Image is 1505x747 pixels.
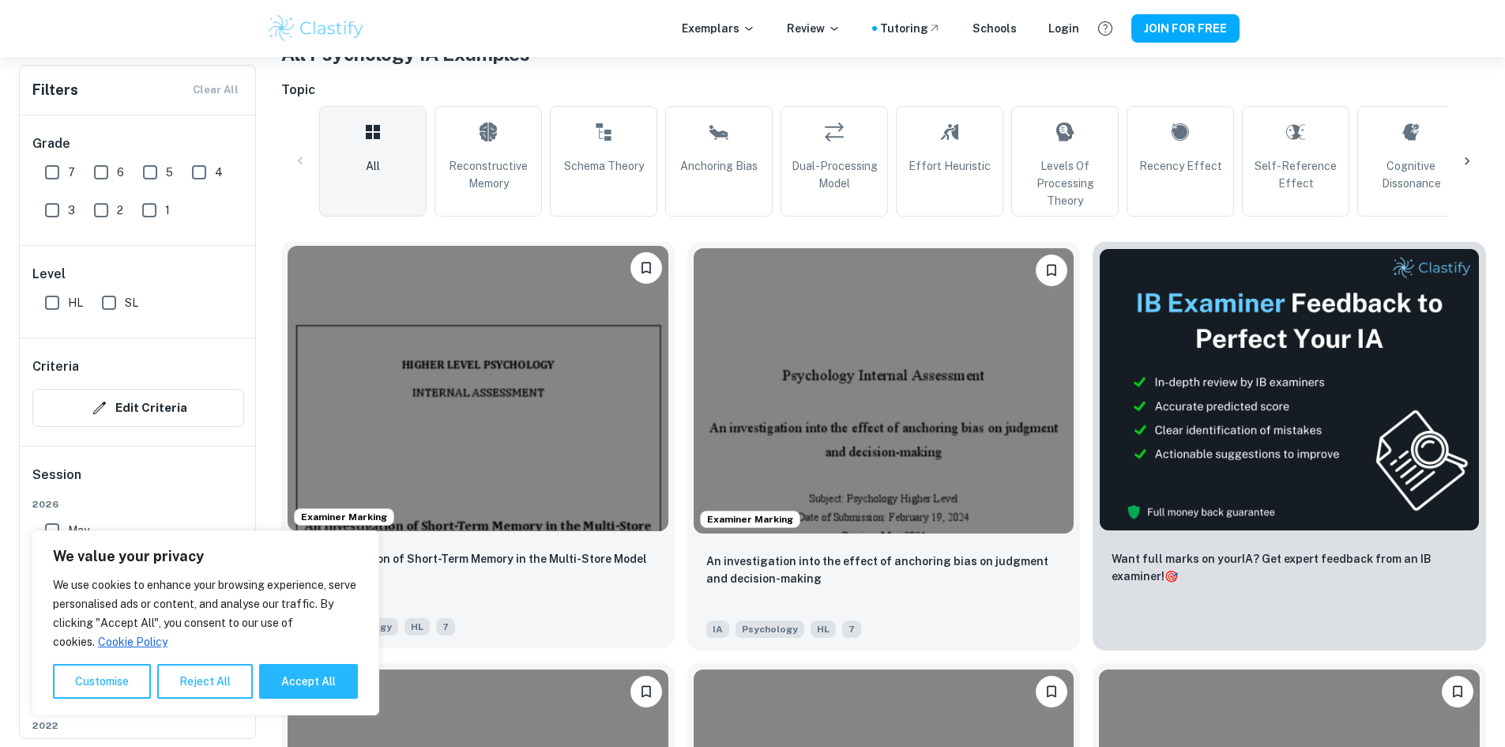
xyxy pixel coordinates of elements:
[215,164,223,181] span: 4
[68,164,75,181] span: 7
[68,522,89,539] span: May
[32,719,244,733] span: 2022
[281,81,1486,100] h6: Topic
[1139,157,1222,175] span: Recency Effect
[1249,157,1342,192] span: Self-Reference Effect
[442,157,535,192] span: Reconstructive Memory
[259,664,358,699] button: Accept All
[157,664,253,699] button: Reject All
[53,575,358,651] p: We use cookies to enhance your browsing experience, serve personalised ads or content, and analys...
[1036,255,1067,286] button: Please log in to bookmark exemplars
[682,20,755,37] p: Exemplars
[97,635,168,649] a: Cookie Policy
[32,357,79,376] h6: Criteria
[68,202,75,219] span: 3
[32,530,379,715] div: We value your privacy
[1018,157,1112,209] span: Levels of Processing Theory
[32,389,244,427] button: Edit Criteria
[68,294,83,311] span: HL
[53,664,151,699] button: Customise
[366,157,380,175] span: All
[1442,676,1473,707] button: Please log in to bookmark exemplars
[404,618,430,636] span: HL
[1048,20,1079,37] a: Login
[1364,157,1458,192] span: Cognitive Dissonance
[701,512,800,526] span: Examiner Marking
[1036,676,1067,707] button: Please log in to bookmark exemplars
[165,202,170,219] span: 1
[787,20,841,37] p: Review
[909,157,991,175] span: Effort Heuristic
[680,157,758,175] span: Anchoring Bias
[266,13,367,44] img: Clastify logo
[295,510,393,524] span: Examiner Marking
[281,242,675,651] a: Examiner MarkingPlease log in to bookmark exemplarsAn Investigation of Short-Term Memory in the M...
[32,497,244,511] span: 2026
[125,294,138,311] span: SL
[32,265,244,284] h6: Level
[1092,15,1119,42] button: Help and Feedback
[694,248,1074,534] img: Psychology IA example thumbnail: An investigation into the effect of anch
[288,246,668,531] img: Psychology IA example thumbnail: An Investigation of Short-Term Memory in
[564,157,644,175] span: Schema Theory
[53,547,358,566] p: We value your privacy
[1093,242,1486,651] a: ThumbnailWant full marks on yourIA? Get expert feedback from an IB examiner!
[117,164,124,181] span: 6
[706,553,1062,587] p: An investigation into the effect of anchoring bias on judgment and decision-making
[736,621,804,638] span: Psychology
[436,618,455,636] span: 7
[788,157,881,192] span: Dual-Processing Model
[1164,570,1178,583] span: 🎯
[1099,248,1480,531] img: Thumbnail
[1112,550,1467,585] p: Want full marks on your IA ? Get expert feedback from an IB examiner!
[706,621,729,638] span: IA
[32,134,244,153] h6: Grade
[687,242,1081,651] a: Examiner MarkingPlease log in to bookmark exemplarsAn investigation into the effect of anchoring ...
[1131,14,1240,43] button: JOIN FOR FREE
[630,676,662,707] button: Please log in to bookmark exemplars
[166,164,173,181] span: 5
[630,252,662,284] button: Please log in to bookmark exemplars
[32,466,244,497] h6: Session
[842,621,861,638] span: 7
[32,79,78,101] h6: Filters
[973,20,1017,37] a: Schools
[300,550,656,585] p: An Investigation of Short-Term Memory in the Multi-Store Model of Memory
[880,20,941,37] a: Tutoring
[811,621,836,638] span: HL
[117,202,123,219] span: 2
